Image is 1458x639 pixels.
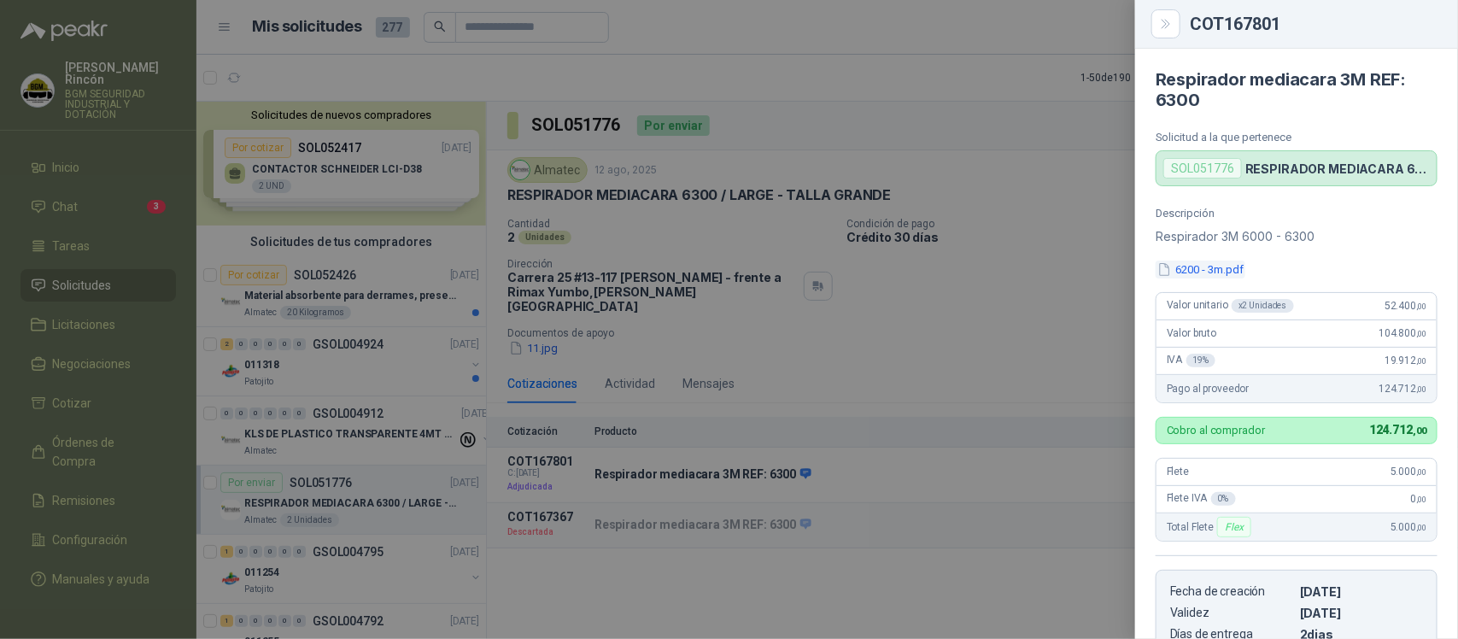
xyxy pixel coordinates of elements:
[1163,158,1242,179] div: SOL051776
[1186,354,1216,367] div: 19 %
[1156,261,1245,278] button: 6200 - 3m.pdf
[1156,131,1438,144] p: Solicitud a la que pertenece
[1416,302,1426,311] span: ,00
[1211,492,1236,506] div: 0 %
[1369,423,1426,437] span: 124.712
[1416,329,1426,338] span: ,00
[1416,495,1426,504] span: ,00
[1416,523,1426,532] span: ,00
[1167,354,1215,367] span: IVA
[1300,584,1423,599] p: [DATE]
[1167,492,1236,506] span: Flete IVA
[1416,467,1426,477] span: ,00
[1167,517,1255,537] span: Total Flete
[1156,14,1176,34] button: Close
[1167,299,1294,313] span: Valor unitario
[1385,300,1426,312] span: 52.400
[1416,384,1426,394] span: ,00
[1156,69,1438,110] h4: Respirador mediacara 3M REF: 6300
[1379,383,1426,395] span: 124.712
[1416,356,1426,366] span: ,00
[1391,466,1426,478] span: 5.000
[1156,226,1438,247] p: Respirador 3M 6000 - 6300
[1232,299,1294,313] div: x 2 Unidades
[1391,521,1426,533] span: 5.000
[1379,327,1426,339] span: 104.800
[1167,425,1265,436] p: Cobro al comprador
[1167,383,1250,395] span: Pago al proveedor
[1190,15,1438,32] div: COT167801
[1245,161,1430,176] p: RESPIRADOR MEDIACARA 6300 / LARGE - TALLA GRANDE
[1385,355,1426,366] span: 19.912
[1411,493,1426,505] span: 0
[1167,466,1189,478] span: Flete
[1156,207,1438,220] p: Descripción
[1413,425,1426,437] span: ,00
[1170,584,1293,599] p: Fecha de creación
[1217,517,1250,537] div: Flex
[1300,606,1423,620] p: [DATE]
[1170,606,1293,620] p: Validez
[1167,327,1216,339] span: Valor bruto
